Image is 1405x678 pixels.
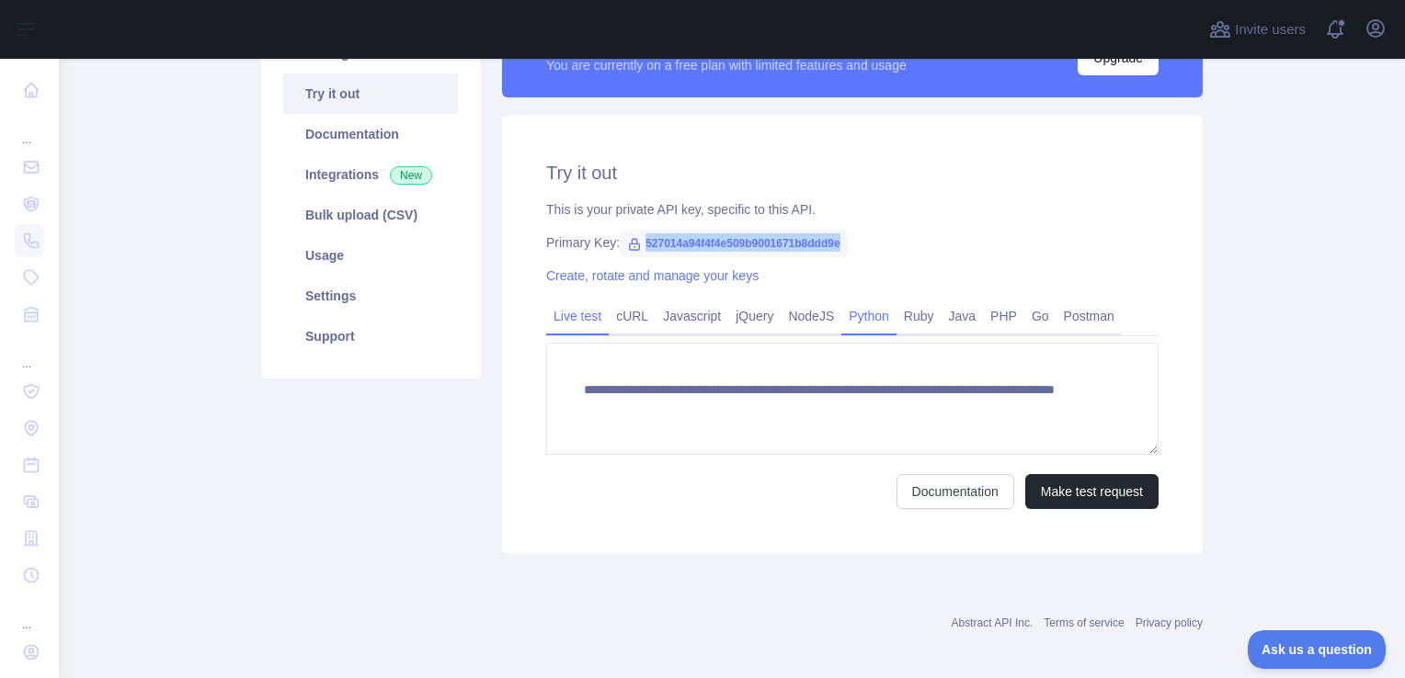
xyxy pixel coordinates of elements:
a: Live test [546,301,609,331]
a: Documentation [283,114,458,154]
a: Bulk upload (CSV) [283,195,458,235]
a: Integrations New [283,154,458,195]
a: cURL [609,301,656,331]
a: Abstract API Inc. [952,616,1034,629]
iframe: Toggle Customer Support [1248,630,1387,669]
a: Privacy policy [1136,616,1203,629]
a: Documentation [897,474,1014,509]
span: New [390,166,432,185]
div: ... [15,334,44,371]
a: Usage [283,235,458,276]
span: 527014a94f4f4e509b9001671b8ddd9e [620,230,848,257]
a: jQuery [728,301,781,331]
a: Ruby [897,301,942,331]
div: ... [15,595,44,632]
h2: Try it out [546,160,1159,186]
span: Invite users [1235,19,1306,40]
a: Java [942,301,984,331]
a: PHP [983,301,1024,331]
a: Settings [283,276,458,316]
a: Create, rotate and manage your keys [546,268,759,283]
button: Make test request [1025,474,1159,509]
div: You are currently on a free plan with limited features and usage [546,56,907,74]
a: Python [841,301,897,331]
div: ... [15,110,44,147]
a: Javascript [656,301,728,331]
div: This is your private API key, specific to this API. [546,200,1159,219]
a: Try it out [283,73,458,114]
a: Go [1024,301,1057,331]
a: NodeJS [781,301,841,331]
div: Primary Key: [546,233,1159,252]
button: Invite users [1205,15,1309,44]
a: Terms of service [1044,616,1124,629]
a: Postman [1057,301,1122,331]
a: Support [283,316,458,356]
